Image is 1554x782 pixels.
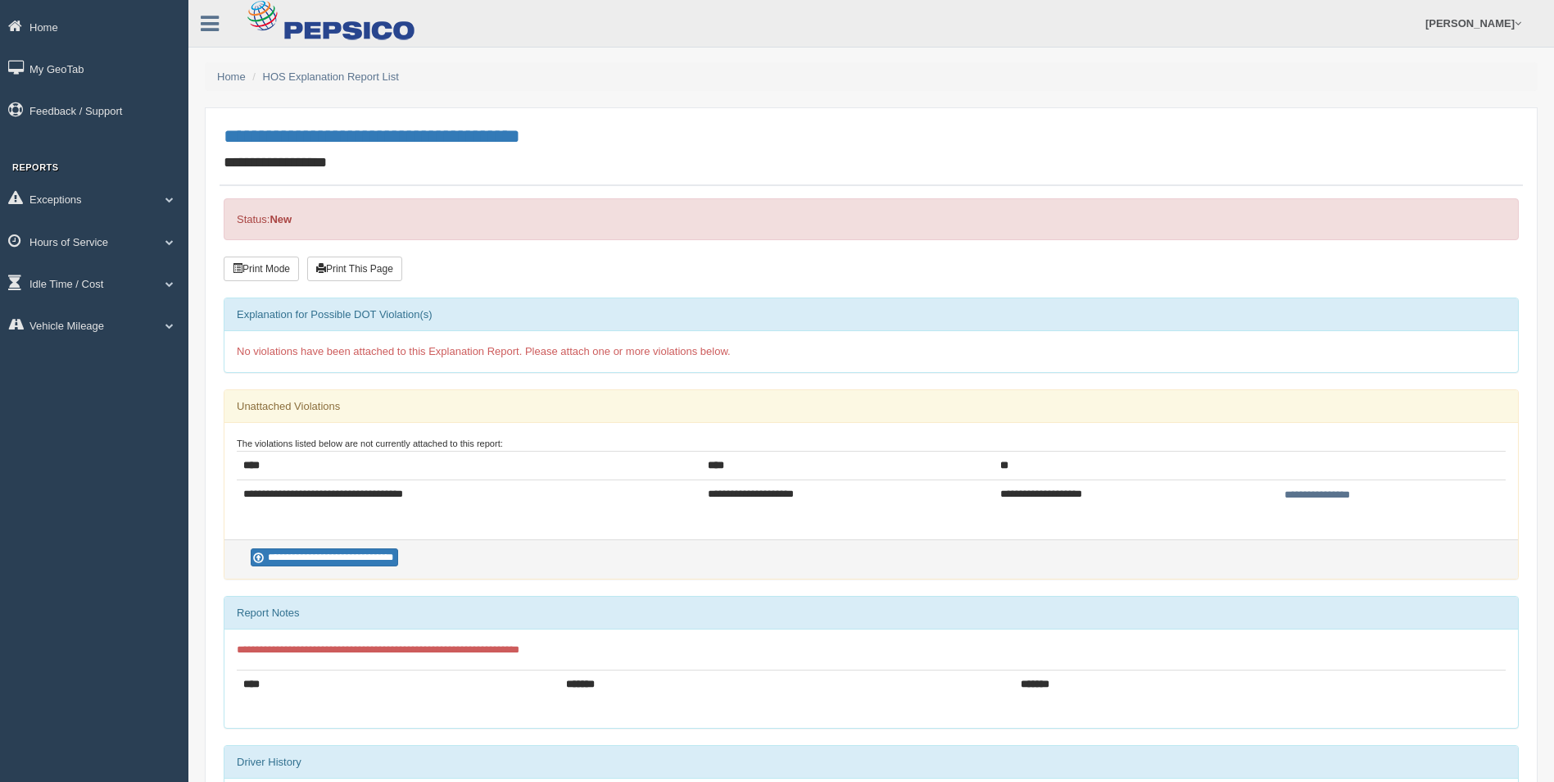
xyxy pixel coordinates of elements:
[224,298,1518,331] div: Explanation for Possible DOT Violation(s)
[224,198,1519,240] div: Status:
[224,597,1518,630] div: Report Notes
[237,439,503,448] small: The violations listed below are not currently attached to this report:
[237,345,731,357] span: No violations have been attached to this Explanation Report. Please attach one or more violations...
[217,70,246,83] a: Home
[224,746,1518,779] div: Driver History
[263,70,399,83] a: HOS Explanation Report List
[307,257,402,281] button: Print This Page
[224,257,299,281] button: Print Mode
[224,390,1518,423] div: Unattached Violations
[270,213,292,225] strong: New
